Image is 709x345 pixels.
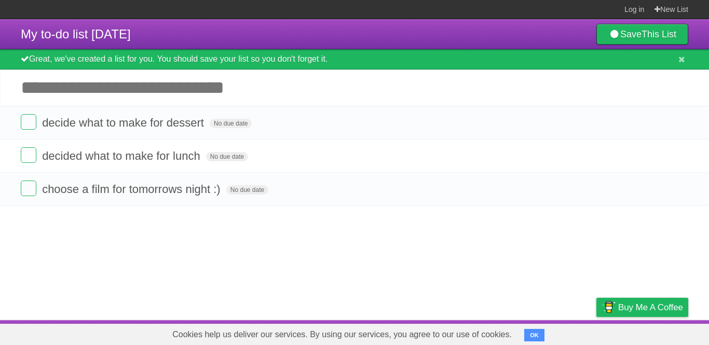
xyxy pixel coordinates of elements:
span: decide what to make for dessert [42,116,207,129]
a: Suggest a feature [623,323,688,342]
label: Done [21,147,36,163]
label: Done [21,114,36,130]
img: Buy me a coffee [602,298,616,316]
b: This List [642,29,676,39]
a: Developers [493,323,535,342]
span: No due date [210,119,252,128]
span: decided what to make for lunch [42,149,203,162]
label: Done [21,181,36,196]
span: No due date [226,185,268,195]
a: Privacy [583,323,610,342]
a: About [458,323,480,342]
button: OK [524,329,544,341]
span: Cookies help us deliver our services. By using our services, you agree to our use of cookies. [162,324,522,345]
a: Buy me a coffee [596,298,688,317]
a: Terms [548,323,570,342]
a: SaveThis List [596,24,688,45]
span: No due date [206,152,248,161]
span: choose a film for tomorrows night :) [42,183,223,196]
span: My to-do list [DATE] [21,27,131,41]
span: Buy me a coffee [618,298,683,316]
